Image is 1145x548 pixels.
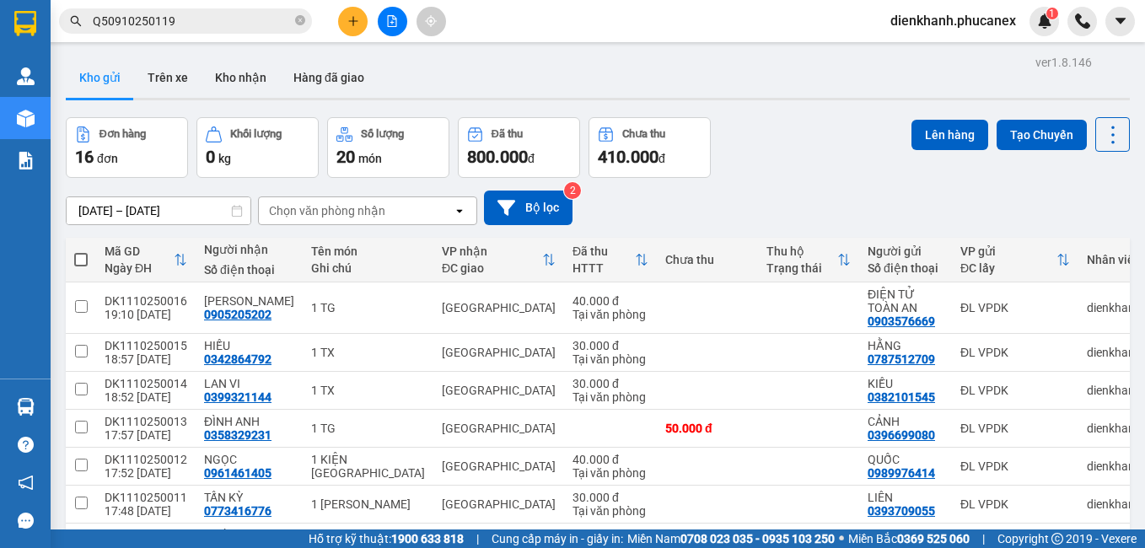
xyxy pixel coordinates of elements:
div: ĐL VPDK [960,422,1070,435]
div: VP gửi [960,244,1056,258]
button: Kho nhận [202,57,280,98]
div: Thu hộ [766,244,837,258]
div: 0787512709 [868,352,935,366]
b: Gửi khách hàng [104,24,167,104]
div: KHÁNH [204,529,294,542]
div: HTTT [572,261,635,275]
th: Toggle SortBy [758,238,859,282]
span: đ [659,152,665,165]
div: 1 TG [311,301,425,314]
div: ĐL VPDK [960,301,1070,314]
div: DK1110250011 [105,491,187,504]
div: Tại văn phòng [572,308,648,321]
div: CẢNH [868,415,943,428]
div: 0382101545 [868,390,935,404]
div: TẤN KỲ [204,491,294,504]
button: Số lượng20món [327,117,449,178]
img: phone-icon [1075,13,1090,29]
button: Khối lượng0kg [196,117,319,178]
span: dienkhanh.phucanex [877,10,1029,31]
img: warehouse-icon [17,67,35,85]
div: QUỐC [868,453,943,466]
div: DK1110250013 [105,415,187,428]
b: [DOMAIN_NAME] [142,64,232,78]
div: Số điện thoại [204,263,294,277]
div: ĐL VPDK [960,459,1070,473]
div: 17:52 [DATE] [105,466,187,480]
div: DK1110250010 [105,529,187,542]
div: [GEOGRAPHIC_DATA] [442,384,556,397]
div: Ngày ĐH [105,261,174,275]
div: ĐÌNH ANH [204,415,294,428]
div: 0342864792 [204,352,271,366]
span: 800.000 [467,147,528,167]
button: Chưa thu410.000đ [589,117,711,178]
div: 18:52 [DATE] [105,390,187,404]
span: Miền Nam [627,529,835,548]
button: caret-down [1105,7,1135,36]
span: message [18,513,34,529]
div: [GEOGRAPHIC_DATA] [442,301,556,314]
div: 40.000 đ [572,294,648,308]
sup: 1 [1046,8,1058,19]
div: 17:48 [DATE] [105,504,187,518]
input: Tìm tên, số ĐT hoặc mã đơn [93,12,292,30]
div: Ghi chú [311,261,425,275]
div: Đã thu [492,128,523,140]
span: ⚪️ [839,535,844,542]
li: (c) 2017 [142,80,232,101]
div: Khối lượng [230,128,282,140]
div: 40.000 đ [572,529,648,542]
button: Lên hàng [911,120,988,150]
span: close-circle [295,15,305,25]
span: aim [425,15,437,27]
span: | [982,529,985,548]
div: Người nhận [204,243,294,256]
th: Toggle SortBy [96,238,196,282]
div: VP nhận [442,244,542,258]
div: ĐL VPDK [960,346,1070,359]
div: 18:57 [DATE] [105,352,187,366]
sup: 2 [564,182,581,199]
div: ver 1.8.146 [1035,53,1092,72]
button: Tạo Chuyến [997,120,1087,150]
img: warehouse-icon [17,110,35,127]
div: ĐIỆN TỬ TOÀN AN [868,287,943,314]
button: aim [417,7,446,36]
span: Miền Bắc [848,529,970,548]
span: kg [218,152,231,165]
img: solution-icon [17,152,35,169]
div: 40.000 đ [572,453,648,466]
span: 0 [206,147,215,167]
div: 0773416776 [204,504,271,518]
span: Hỗ trợ kỹ thuật: [309,529,464,548]
div: Trạng thái [766,261,837,275]
div: 0393709055 [868,504,935,518]
div: 0396699080 [868,428,935,442]
span: 1 [1049,8,1055,19]
div: 1 TX [311,346,425,359]
button: Kho gửi [66,57,134,98]
img: icon-new-feature [1037,13,1052,29]
div: [GEOGRAPHIC_DATA] [442,459,556,473]
input: Select a date range. [67,197,250,224]
span: copyright [1051,533,1063,545]
svg: open [453,204,466,218]
div: KIỀU [868,377,943,390]
div: DK1110250012 [105,453,187,466]
div: Tại văn phòng [572,466,648,480]
div: Người gửi [868,244,943,258]
th: Toggle SortBy [952,238,1078,282]
button: plus [338,7,368,36]
div: DK1110250014 [105,377,187,390]
img: warehouse-icon [17,398,35,416]
div: HIẾU [204,339,294,352]
div: 1 TX [311,384,425,397]
span: đ [528,152,535,165]
span: question-circle [18,437,34,453]
div: Tên món [311,244,425,258]
b: Phúc An Express [21,109,88,218]
span: search [70,15,82,27]
div: Tại văn phòng [572,504,648,518]
div: DK1110250015 [105,339,187,352]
